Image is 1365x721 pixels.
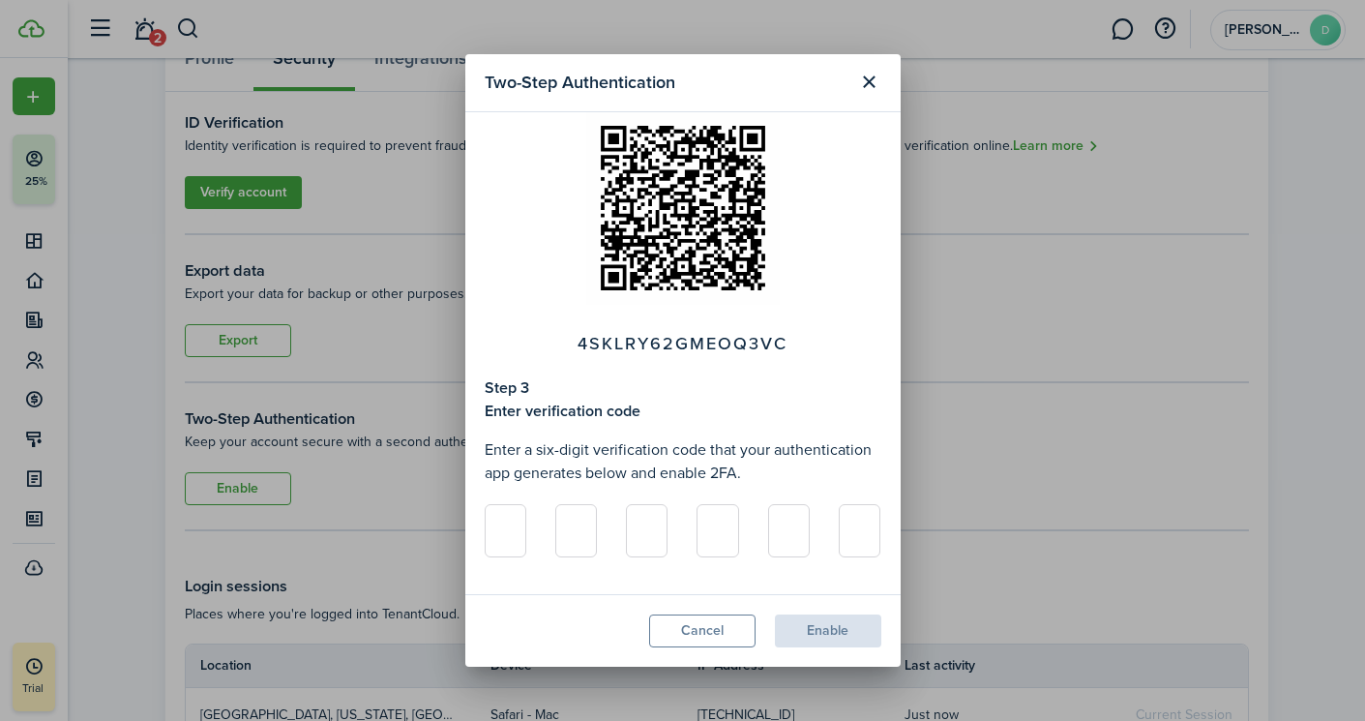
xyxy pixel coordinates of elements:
button: Close modal [853,66,886,99]
button: Cancel [649,615,756,647]
span: 4SKLRY62GMEOQ3VC [578,331,787,356]
h4: Step 3 [485,376,881,400]
p: Enter a six-digit verification code that your authentication app generates below and enable 2FA. [485,438,881,485]
modal-title: Two-Step Authentication [485,64,848,102]
strong: Enter verification code [485,400,640,422]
